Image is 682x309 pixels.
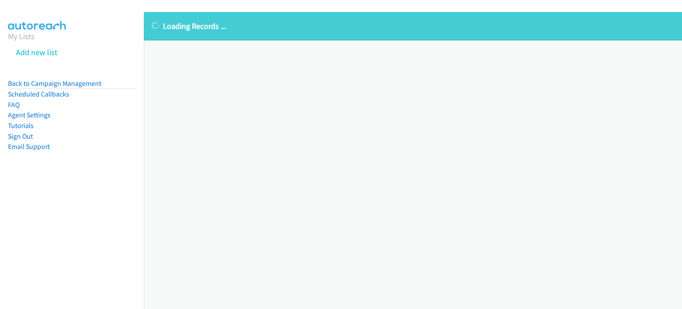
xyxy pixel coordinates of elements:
a: Scheduled Callbacks [8,90,69,98]
p: Loading Records ... [152,20,674,32]
a: Add new list [16,47,57,57]
a: Tutorials [8,121,34,130]
a: Agent Settings [8,111,51,119]
a: Email Support [8,142,50,151]
a: Sign Out [8,132,33,140]
a: Back to Campaign Management [8,79,101,88]
a: My Lists [8,31,35,41]
a: FAQ [8,100,20,109]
